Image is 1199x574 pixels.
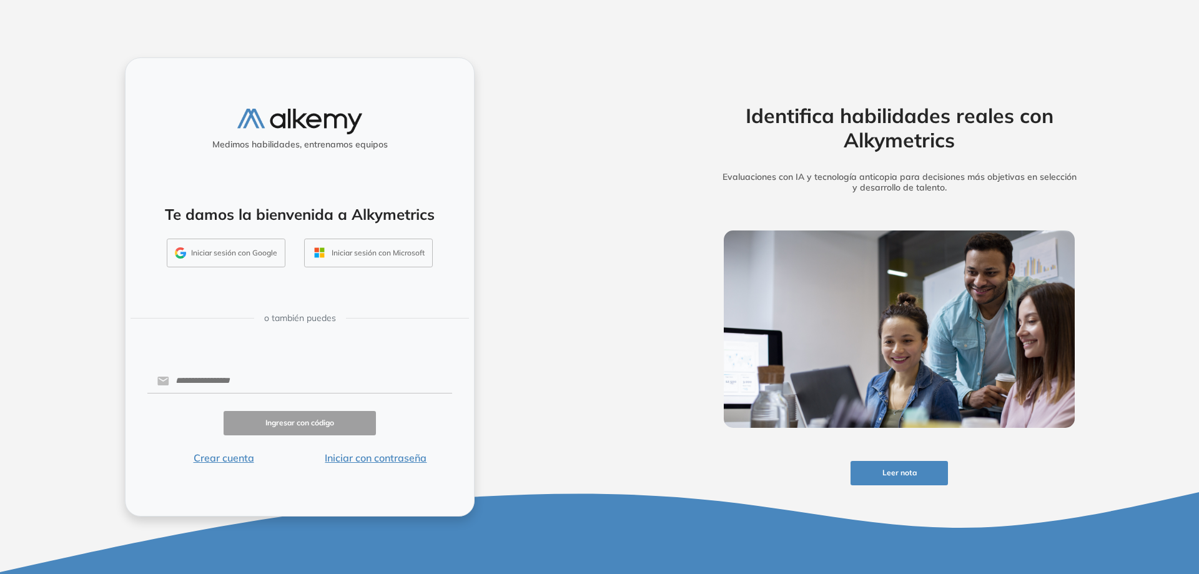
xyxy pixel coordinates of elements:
[167,239,285,267] button: Iniciar sesión con Google
[304,239,433,267] button: Iniciar sesión con Microsoft
[704,104,1094,152] h2: Identifica habilidades reales con Alkymetrics
[974,429,1199,574] div: Widget de chat
[142,205,458,224] h4: Te damos la bienvenida a Alkymetrics
[131,139,469,150] h5: Medimos habilidades, entrenamos equipos
[974,429,1199,574] iframe: Chat Widget
[312,245,327,260] img: OUTLOOK_ICON
[175,247,186,259] img: GMAIL_ICON
[704,172,1094,193] h5: Evaluaciones con IA y tecnología anticopia para decisiones más objetivas en selección y desarroll...
[147,450,300,465] button: Crear cuenta
[851,461,948,485] button: Leer nota
[264,312,336,325] span: o también puedes
[224,411,376,435] button: Ingresar con código
[724,230,1075,428] img: img-more-info
[300,450,452,465] button: Iniciar con contraseña
[237,109,362,134] img: logo-alkemy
